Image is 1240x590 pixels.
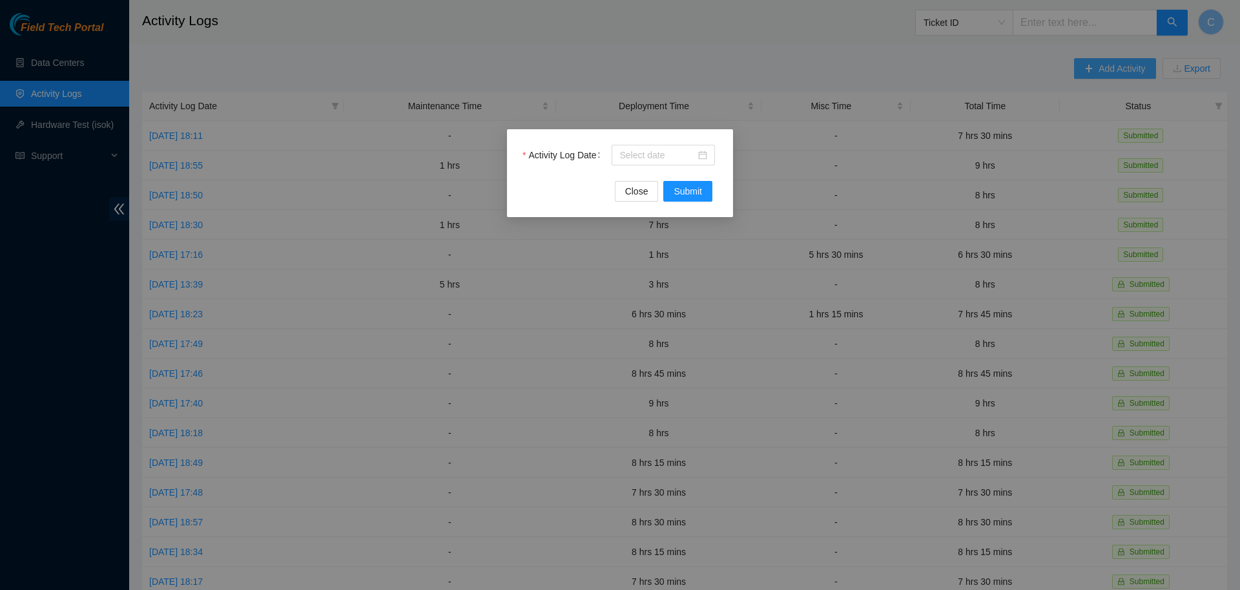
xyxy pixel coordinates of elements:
button: Close [615,181,659,202]
button: Submit [663,181,712,202]
label: Activity Log Date [522,145,605,165]
span: Submit [674,184,702,198]
input: Activity Log Date [619,148,696,162]
span: Close [625,184,648,198]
